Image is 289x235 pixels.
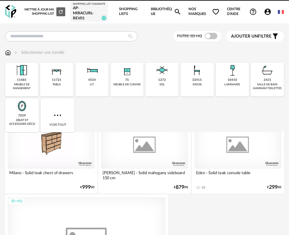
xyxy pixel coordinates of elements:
div: AP-Miracurl- REV01 [73,6,105,21]
div: 7029 [18,114,26,118]
span: Account Circle icon [264,8,274,16]
div: table [53,83,61,86]
div: luminaire [224,83,240,86]
span: Refresh icon [58,10,64,13]
img: Salle%20de%20bain.png [260,63,275,78]
span: Filtre 3D HQ [177,34,202,38]
img: Sol.png [154,63,170,78]
div: 33415 [192,78,202,82]
a: Shopping List courante AP-Miracurl- REV01 13 [73,3,105,21]
div: assise [193,83,202,86]
img: Miroir.png [14,98,30,114]
a: 3D HQ Milano - Solid teak chest of drawers €99900 [5,117,97,193]
img: Assise.png [189,63,205,78]
div: 4554 [88,78,96,82]
div: 11485 [17,78,26,82]
div: objet et accessoire déco [7,118,37,126]
div: salle de bain hammam toilettes [253,83,282,90]
span: Ajouter un [231,34,258,39]
span: Account Circle icon [264,8,271,16]
span: 879 [176,185,184,189]
span: 999 [82,185,91,189]
span: Help Circle Outline icon [249,8,257,16]
div: Sélectionner une famille [13,49,65,56]
span: Heart Outline icon [212,8,220,16]
img: Meuble%20de%20rangement.png [14,63,29,78]
div: meuble de rangement [7,83,36,90]
div: 10410 [228,78,237,82]
span: 13 [102,16,106,20]
div: [PERSON_NAME] - Solid mahogany sideboard 150 cm [101,169,188,182]
div: 10 [201,186,205,189]
div: Voir tout [41,98,74,132]
div: lit [90,83,94,86]
img: svg+xml;base64,PHN2ZyB3aWR0aD0iMTYiIGhlaWdodD0iMTciIHZpZXdCb3g9IjAgMCAxNiAxNyIgZmlsbD0ibm9uZSIgeG... [5,49,11,56]
div: Eden - Solid teak console table [194,169,281,182]
div: Shopping List courante [73,3,105,6]
div: € 00 [80,185,95,189]
div: Mettre à jour ma Shopping List [25,7,65,16]
div: 75 [125,78,129,82]
img: more.7b13dc1.svg [53,110,63,120]
div: 1272 [158,78,166,82]
div: meuble de cuisine [113,83,141,86]
img: Rangement.png [119,63,135,78]
div: 11721 [52,78,61,82]
img: Literie.png [84,63,100,78]
div: € 00 [267,185,281,189]
div: 2431 [264,78,271,82]
span: 299 [269,185,278,189]
div: Milano - Solid teak chest of drawers [8,169,95,182]
span: Filter icon [271,32,279,40]
img: OXP [5,5,16,18]
span: Magnify icon [174,8,181,16]
div: 3D HQ [8,197,25,205]
img: Luminaire.png [225,63,240,78]
a: 3D HQ [PERSON_NAME] - Solid mahogany sideboard 150 cm €87900 [98,117,190,193]
span: filtre [231,34,271,39]
div: € 00 [174,185,188,189]
span: Centre d'aideHelp Circle Outline icon [227,7,257,16]
button: Ajouter unfiltre Filter icon [226,31,284,42]
img: fr [278,9,284,15]
img: Table.png [49,63,64,78]
img: svg+xml;base64,PHN2ZyB3aWR0aD0iMTYiIGhlaWdodD0iMTYiIHZpZXdCb3g9IjAgMCAxNiAxNiIgZmlsbD0ibm9uZSIgeG... [13,49,18,56]
div: sol [159,83,165,86]
a: 3D HQ Eden - Solid teak console table 10 €29900 [192,117,284,193]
